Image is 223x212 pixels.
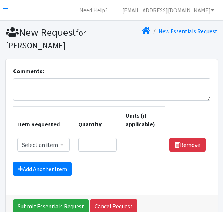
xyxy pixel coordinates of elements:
[13,162,72,176] a: Add Another Item
[74,3,113,17] a: Need Help?
[158,27,218,35] a: New Essentials Request
[169,138,206,152] a: Remove
[116,3,220,17] a: [EMAIL_ADDRESS][DOMAIN_NAME]
[74,107,121,133] th: Quantity
[6,26,109,51] h1: New Request
[121,107,165,133] th: Units (if applicable)
[13,107,74,133] th: Item Requested
[13,67,44,75] label: Comments:
[6,27,86,51] small: for [PERSON_NAME]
